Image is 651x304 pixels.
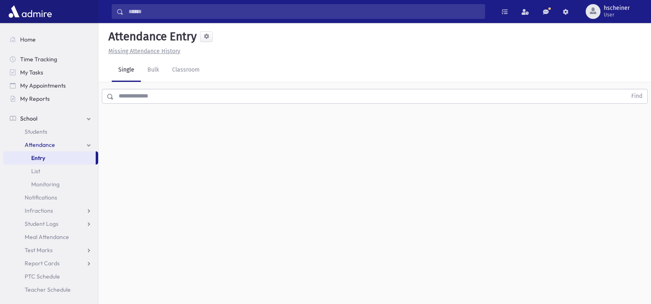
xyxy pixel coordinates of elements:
[141,59,166,82] a: Bulk
[25,233,69,241] span: Meal Attendance
[3,230,98,244] a: Meal Attendance
[31,154,45,162] span: Entry
[25,286,71,293] span: Teacher Schedule
[626,89,647,103] button: Find
[20,82,66,89] span: My Appointments
[166,59,206,82] a: Classroom
[20,95,50,102] span: My Reports
[25,194,57,201] span: Notifications
[112,59,141,82] a: Single
[31,167,40,175] span: List
[20,56,57,63] span: Time Tracking
[25,207,53,214] span: Infractions
[3,204,98,217] a: Infractions
[105,48,180,55] a: Missing Attendance History
[25,273,60,280] span: PTC Schedule
[105,30,197,44] h5: Attendance Entry
[20,36,36,43] span: Home
[3,283,98,296] a: Teacher Schedule
[3,112,98,125] a: School
[7,3,54,20] img: AdmirePro
[3,191,98,204] a: Notifications
[25,220,58,227] span: Student Logs
[25,260,60,267] span: Report Cards
[25,141,55,149] span: Attendance
[3,151,96,165] a: Entry
[3,33,98,46] a: Home
[3,270,98,283] a: PTC Schedule
[3,79,98,92] a: My Appointments
[3,178,98,191] a: Monitoring
[3,217,98,230] a: Student Logs
[3,125,98,138] a: Students
[604,12,630,18] span: User
[3,138,98,151] a: Attendance
[3,257,98,270] a: Report Cards
[3,92,98,105] a: My Reports
[20,69,43,76] span: My Tasks
[3,165,98,178] a: List
[20,115,37,122] span: School
[3,53,98,66] a: Time Tracking
[124,4,485,19] input: Search
[31,181,60,188] span: Monitoring
[604,5,630,12] span: hscheiner
[25,128,47,135] span: Students
[108,48,180,55] u: Missing Attendance History
[3,244,98,257] a: Test Marks
[3,66,98,79] a: My Tasks
[25,246,53,254] span: Test Marks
